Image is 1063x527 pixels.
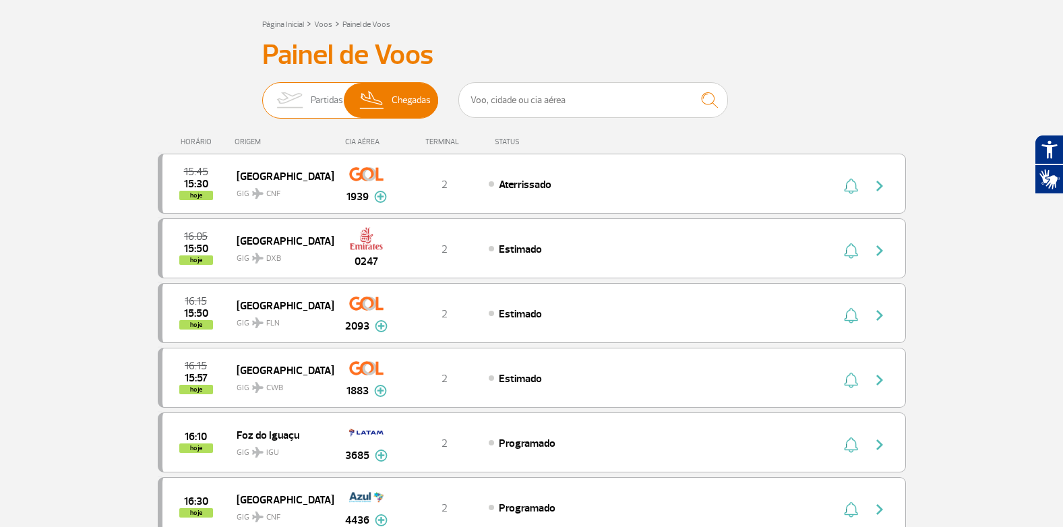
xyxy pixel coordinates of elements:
[442,437,448,450] span: 2
[252,382,264,393] img: destiny_airplane.svg
[1035,135,1063,164] button: Abrir recursos assistivos.
[872,307,888,323] img: seta-direita-painel-voo.svg
[237,167,323,185] span: [GEOGRAPHIC_DATA]
[844,307,858,323] img: sino-painel-voo.svg
[844,243,858,259] img: sino-painel-voo.svg
[335,15,340,31] a: >
[844,372,858,388] img: sino-painel-voo.svg
[346,189,369,205] span: 1939
[252,188,264,199] img: destiny_airplane.svg
[266,317,280,330] span: FLN
[237,181,323,200] span: GIG
[342,20,390,30] a: Painel de Voos
[844,178,858,194] img: sino-painel-voo.svg
[345,447,369,464] span: 3685
[499,243,542,256] span: Estimado
[179,191,213,200] span: hoje
[237,245,323,265] span: GIG
[266,253,281,265] span: DXB
[355,253,378,270] span: 0247
[179,385,213,394] span: hoje
[266,447,279,459] span: IGU
[392,83,431,118] span: Chegadas
[872,178,888,194] img: seta-direita-painel-voo.svg
[262,20,304,30] a: Página Inicial
[179,255,213,265] span: hoje
[458,82,728,118] input: Voo, cidade ou cia aérea
[442,307,448,321] span: 2
[237,375,323,394] span: GIG
[262,38,801,72] h3: Painel de Voos
[184,244,208,253] span: 2025-10-01 15:50:00
[375,320,388,332] img: mais-info-painel-voo.svg
[266,382,283,394] span: CWB
[266,188,280,200] span: CNF
[185,373,208,383] span: 2025-10-01 15:57:00
[237,426,323,443] span: Foz do Iguaçu
[499,307,542,321] span: Estimado
[235,137,333,146] div: ORIGEM
[185,297,207,306] span: 2025-10-01 16:15:00
[252,253,264,263] img: destiny_airplane.svg
[499,372,542,385] span: Estimado
[266,511,280,524] span: CNF
[1035,164,1063,194] button: Abrir tradutor de língua de sinais.
[442,178,448,191] span: 2
[375,514,388,526] img: mais-info-painel-voo.svg
[442,372,448,385] span: 2
[1035,135,1063,194] div: Plugin de acessibilidade da Hand Talk.
[345,318,369,334] span: 2093
[185,432,207,441] span: 2025-10-01 16:10:00
[346,383,369,399] span: 1883
[237,491,323,508] span: [GEOGRAPHIC_DATA]
[499,501,555,515] span: Programado
[252,447,264,458] img: destiny_airplane.svg
[252,317,264,328] img: destiny_airplane.svg
[872,501,888,518] img: seta-direita-painel-voo.svg
[179,320,213,330] span: hoje
[237,232,323,249] span: [GEOGRAPHIC_DATA]
[314,20,332,30] a: Voos
[184,167,208,177] span: 2025-10-01 15:45:00
[237,504,323,524] span: GIG
[499,437,555,450] span: Programado
[237,361,323,379] span: [GEOGRAPHIC_DATA]
[311,83,343,118] span: Partidas
[237,439,323,459] span: GIG
[353,83,392,118] img: slider-desembarque
[333,137,400,146] div: CIA AÉREA
[184,179,208,189] span: 2025-10-01 15:30:00
[374,191,387,203] img: mais-info-painel-voo.svg
[162,137,235,146] div: HORÁRIO
[184,232,208,241] span: 2025-10-01 16:05:00
[185,361,207,371] span: 2025-10-01 16:15:00
[179,508,213,518] span: hoje
[872,372,888,388] img: seta-direita-painel-voo.svg
[307,15,311,31] a: >
[237,310,323,330] span: GIG
[375,449,388,462] img: mais-info-painel-voo.svg
[872,243,888,259] img: seta-direita-painel-voo.svg
[844,437,858,453] img: sino-painel-voo.svg
[252,511,264,522] img: destiny_airplane.svg
[872,437,888,453] img: seta-direita-painel-voo.svg
[374,385,387,397] img: mais-info-painel-voo.svg
[442,243,448,256] span: 2
[268,83,311,118] img: slider-embarque
[488,137,598,146] div: STATUS
[844,501,858,518] img: sino-painel-voo.svg
[499,178,551,191] span: Aterrissado
[184,497,208,506] span: 2025-10-01 16:30:00
[179,443,213,453] span: hoje
[442,501,448,515] span: 2
[400,137,488,146] div: TERMINAL
[237,297,323,314] span: [GEOGRAPHIC_DATA]
[184,309,208,318] span: 2025-10-01 15:50:00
